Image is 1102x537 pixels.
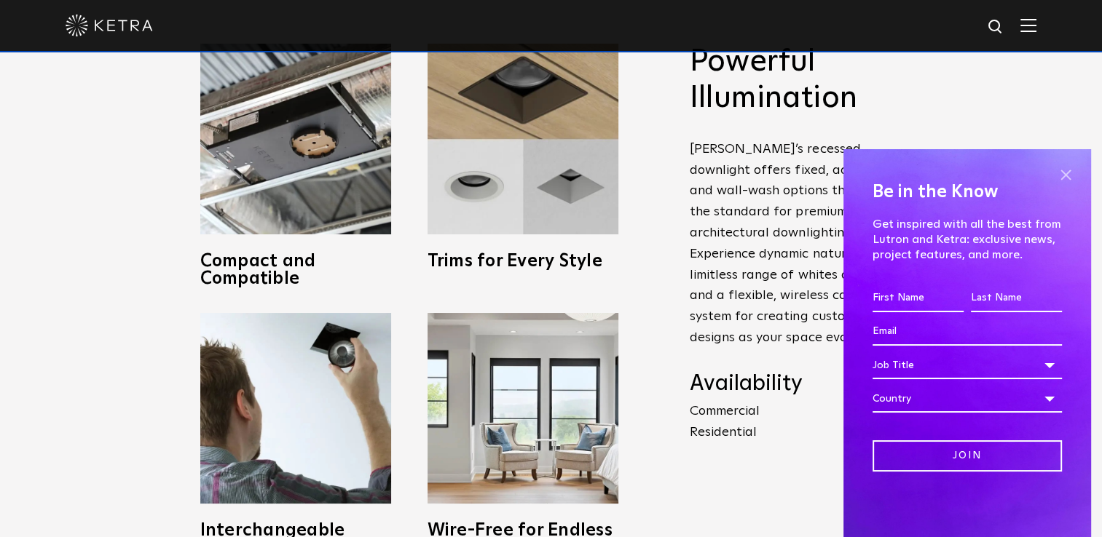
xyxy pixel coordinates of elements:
[873,285,964,312] input: First Name
[690,44,916,117] h2: Powerful Illumination
[971,285,1062,312] input: Last Name
[873,318,1062,346] input: Email
[200,313,391,504] img: D3_OpticSwap
[428,313,618,504] img: D3_WV_Bedroom
[428,44,618,234] img: trims-for-every-style
[873,217,1062,262] p: Get inspired with all the best from Lutron and Ketra: exclusive news, project features, and more.
[428,252,618,270] h3: Trims for Every Style
[1020,18,1036,32] img: Hamburger%20Nav.svg
[873,385,1062,413] div: Country
[66,15,153,36] img: ketra-logo-2019-white
[200,252,391,287] h3: Compact and Compatible
[873,178,1062,206] h4: Be in the Know
[690,139,916,349] p: [PERSON_NAME]’s recessed downlight offers fixed, adjustable, and wall-wash options that elevate t...
[873,440,1062,472] input: Join
[987,18,1005,36] img: search icon
[690,370,916,398] h4: Availability
[200,44,391,234] img: compact-and-copatible
[873,351,1062,379] div: Job Title
[690,401,916,443] p: Commercial Residential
